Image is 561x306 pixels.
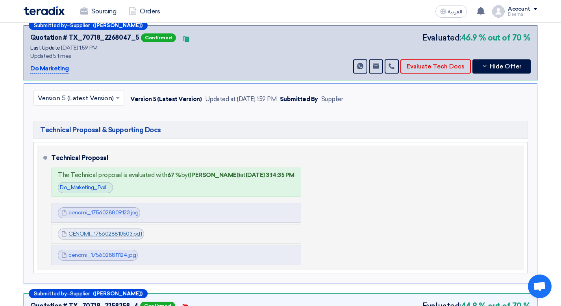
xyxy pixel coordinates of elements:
span: [DATE] 1:59 PM [61,44,97,51]
span: Hide Offer [490,64,522,70]
div: Account [508,6,530,13]
b: [DATE] 3:14:35 PM [246,171,294,179]
button: العربية [435,5,467,18]
img: Teradix logo [24,6,65,15]
span: Supplier [70,291,90,296]
div: Version 5 (Latest Version) [130,95,202,104]
button: Evaluate Tech Docs [400,59,471,74]
p: Do Marketing [30,64,69,74]
div: Supplier [321,95,343,104]
span: Supplier [70,23,90,28]
b: ([PERSON_NAME]) [93,23,143,28]
span: Technical Proposal & Supporting Docs [40,125,161,135]
div: Evaluated: [422,32,531,44]
span: Last Update [30,44,60,51]
b: 67 % [167,171,181,179]
div: The Technical proposal is evaluated with by at [58,171,294,179]
div: Technical Proposal [51,149,515,168]
a: Open chat [528,275,552,298]
div: Deema [508,12,537,17]
a: cenomi_1756028811124.jpg [69,252,136,258]
span: العربية [448,9,462,15]
b: ([PERSON_NAME]) [93,291,143,296]
b: 46.9 % out of 70 % [461,32,531,44]
a: Sourcing [74,3,122,20]
span: Submitted by [34,23,67,28]
a: CENOMI_1756028810503.pdf [69,230,142,237]
a: Do_Marketing_Evaluation__1756037671412.png [60,184,173,190]
a: cenomi_1756028809123.jpg [69,209,138,216]
a: Orders [122,3,166,20]
img: profile_test.png [492,5,505,18]
div: Submitted By [280,95,318,104]
div: – [29,289,148,298]
div: – [29,21,148,30]
span: Confirmed [141,33,176,42]
div: Quotation # TX_70718_2268047_5 [30,33,139,42]
div: Updated 5 times [30,52,227,60]
span: Submitted by [34,291,67,296]
div: Updated at [DATE] 1:59 PM [205,95,277,104]
b: ([PERSON_NAME]) [188,171,240,179]
button: Hide Offer [472,59,531,74]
